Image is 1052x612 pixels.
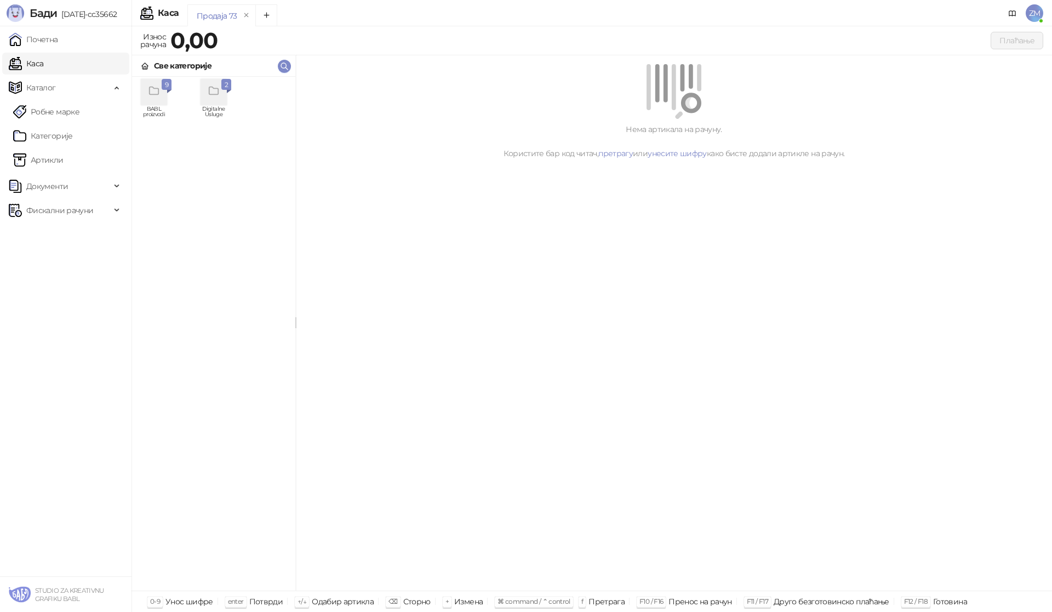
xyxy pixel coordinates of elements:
span: ⌫ [388,597,397,605]
a: Робне марке [13,101,79,123]
span: BABL proizvodi [136,106,171,123]
div: Све категорије [154,60,211,72]
span: Каталог [26,77,56,99]
div: Готовина [933,594,967,609]
a: Документација [1004,4,1021,22]
span: + [445,597,449,605]
div: Каса [158,9,179,18]
div: Пренос на рачун [668,594,731,609]
span: 9 [164,79,169,91]
span: Бади [30,7,57,20]
a: Категорије [13,125,73,147]
span: 2 [224,79,229,91]
div: Измена [454,594,483,609]
a: ArtikliАртикли [13,149,64,171]
a: унесите шифру [648,148,707,158]
span: enter [228,597,244,605]
div: Претрага [588,594,625,609]
img: Logo [7,4,24,22]
a: Каса [9,53,43,75]
button: Плаћање [991,32,1043,49]
span: ZM [1026,4,1043,22]
div: Потврди [249,594,283,609]
a: Почетна [9,28,58,50]
span: ↑/↓ [298,597,306,605]
div: Друго безготовинско плаћање [774,594,889,609]
strong: 0,00 [170,27,218,54]
div: Нема артикала на рачуну. Користите бар код читач, или како бисте додали артикле на рачун. [309,123,1039,159]
span: F12 / F18 [904,597,928,605]
div: grid [132,77,295,591]
button: Add tab [255,4,277,26]
span: Digitalne Usluge [196,106,231,123]
span: ⌘ command / ⌃ control [498,597,570,605]
button: remove [239,11,254,20]
div: Унос шифре [165,594,213,609]
small: STUDIO ZA KREATIVNU GRAFIKU BABL [35,587,104,603]
span: [DATE]-cc35662 [57,9,117,19]
img: 64x64-companyLogo-4d0a4515-02ce-43d0-8af4-3da660a44a69.png [9,584,31,605]
div: Сторно [403,594,431,609]
span: 0-9 [150,597,160,605]
div: Износ рачуна [138,30,168,52]
div: Одабир артикла [312,594,374,609]
span: F10 / F16 [639,597,663,605]
span: F11 / F17 [747,597,768,605]
span: Документи [26,175,68,197]
span: Фискални рачуни [26,199,93,221]
div: Продаја 73 [197,10,237,22]
span: f [581,597,583,605]
a: претрагу [598,148,633,158]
